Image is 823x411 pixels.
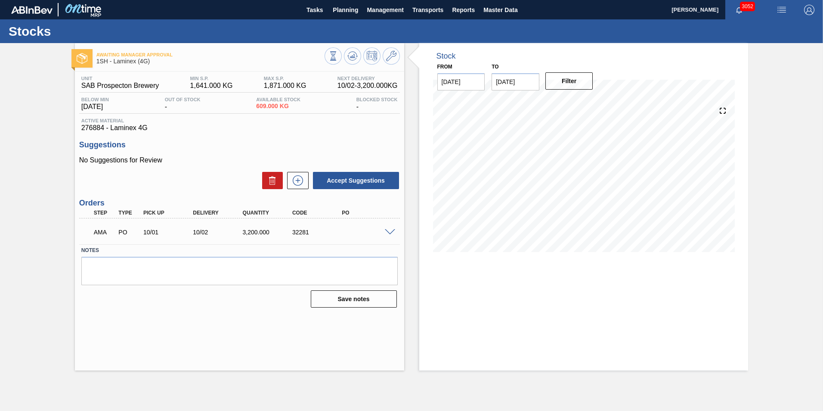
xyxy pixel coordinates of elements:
[337,82,398,90] span: 10/02 - 3,200.000 KG
[94,229,115,236] p: AMA
[81,82,159,90] span: SAB Prospecton Brewery
[725,4,753,16] button: Notifications
[241,210,296,216] div: Quantity
[141,210,197,216] div: Pick up
[354,97,400,111] div: -
[81,118,398,123] span: Active Material
[96,58,325,65] span: 1SH - Laminex (4G)
[11,6,53,14] img: TNhmsLtSVTkK8tSr43FrP2fwEKptu5GPRR3wAAAABJRU5ErkJggg==
[344,47,361,65] button: Update Chart
[740,2,755,11] span: 3052
[437,64,452,70] label: From
[81,97,109,102] span: Below Min
[241,229,296,236] div: 3,200.000
[492,64,498,70] label: to
[256,97,300,102] span: Available Stock
[79,140,400,149] h3: Suggestions
[81,103,109,111] span: [DATE]
[283,172,309,189] div: New suggestion
[92,223,118,242] div: Awaiting Manager Approval
[777,5,787,15] img: userActions
[290,210,346,216] div: Code
[367,5,404,15] span: Management
[483,5,517,15] span: Master Data
[309,171,400,190] div: Accept Suggestions
[256,103,300,109] span: 609.000 KG
[363,47,381,65] button: Schedule Inventory
[79,156,400,164] p: No Suggestions for Review
[545,72,593,90] button: Filter
[337,76,398,81] span: Next Delivery
[264,76,306,81] span: MAX S.P.
[340,210,395,216] div: PO
[81,244,398,257] label: Notes
[96,52,325,57] span: Awaiting Manager Approval
[116,229,142,236] div: Purchase order
[412,5,443,15] span: Transports
[191,229,246,236] div: 10/02/2025
[191,210,246,216] div: Delivery
[437,73,485,90] input: mm/dd/yyyy
[141,229,197,236] div: 10/01/2025
[116,210,142,216] div: Type
[313,172,399,189] button: Accept Suggestions
[804,5,814,15] img: Logout
[452,5,475,15] span: Reports
[325,47,342,65] button: Stocks Overview
[436,52,456,61] div: Stock
[81,76,159,81] span: Unit
[264,82,306,90] span: 1,871.000 KG
[81,124,398,132] span: 276884 - Laminex 4G
[333,5,358,15] span: Planning
[77,53,87,64] img: Ícone
[79,199,400,208] h3: Orders
[190,76,233,81] span: MIN S.P.
[163,97,203,111] div: -
[383,47,400,65] button: Go to Master Data / General
[492,73,539,90] input: mm/dd/yyyy
[258,172,283,189] div: Delete Suggestions
[190,82,233,90] span: 1,641.000 KG
[9,26,161,36] h1: Stocks
[165,97,201,102] span: Out Of Stock
[356,97,398,102] span: Blocked Stock
[290,229,346,236] div: 32281
[92,210,118,216] div: Step
[305,5,324,15] span: Tasks
[311,290,397,308] button: Save notes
